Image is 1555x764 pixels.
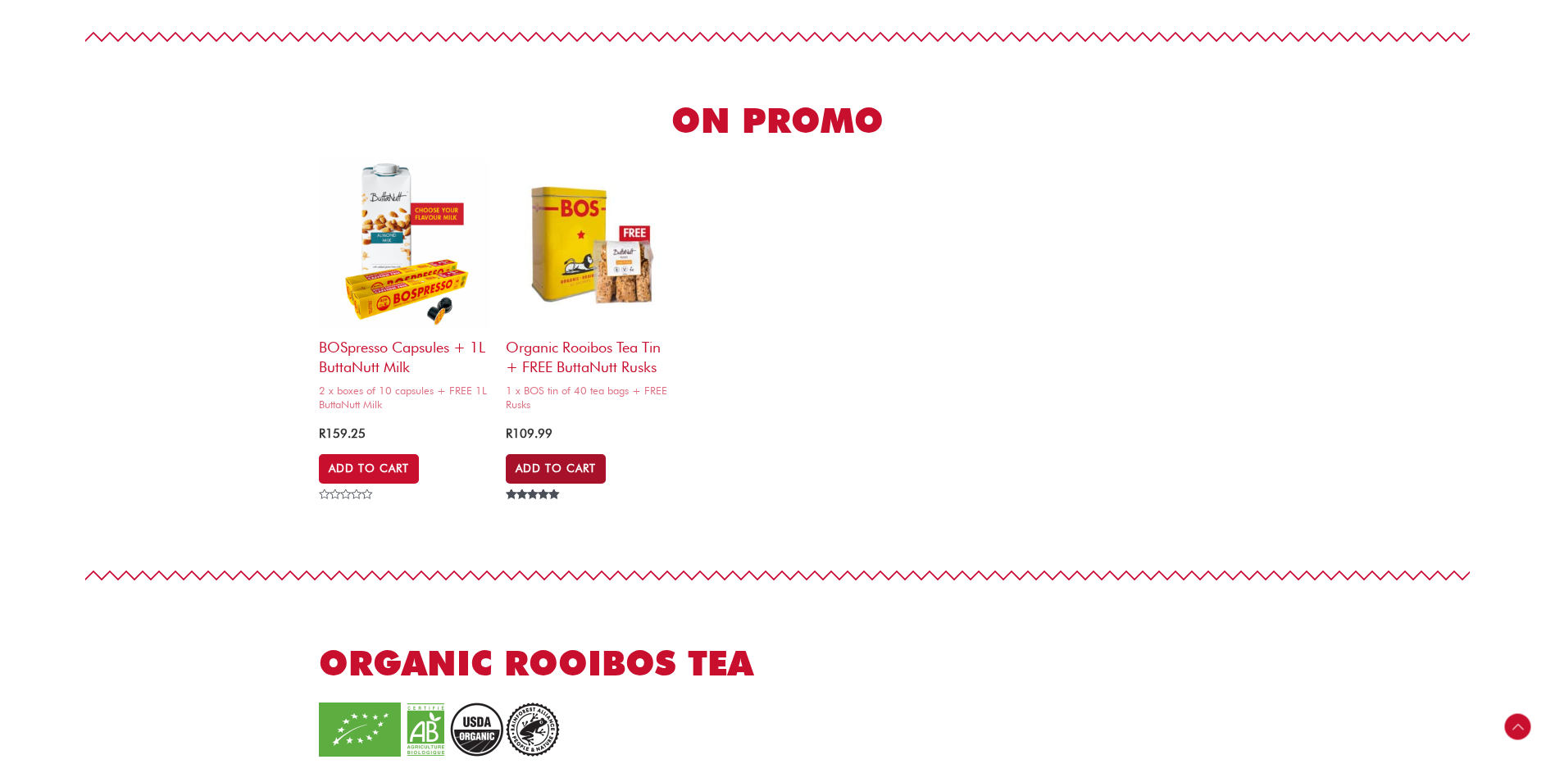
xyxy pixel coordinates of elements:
span: R [506,426,512,441]
bdi: 159.25 [319,426,366,441]
img: organic_2.png [319,703,565,757]
a: Organic Rooibos Tea Tin + FREE ButtaNutt Rusks1 x BOS tin of 40 tea bags + FREE Rusks [506,159,676,416]
img: organic rooibos tea tin [506,159,676,330]
h2: ON PROMO [319,98,1237,143]
img: bospresso capsules + 1l buttanutt milk [319,159,489,330]
a: Add to cart: “Organic Rooibos Tea Tin + FREE ButtaNutt Rusks” [506,454,606,484]
h2: BOSpresso capsules + 1L ButtaNutt Milk [319,330,489,376]
span: R [319,426,325,441]
span: 2 x boxes of 10 capsules + FREE 1L ButtaNutt Milk [319,384,489,412]
span: Rated out of 5 [506,489,562,537]
span: 1 x BOS tin of 40 tea bags + FREE Rusks [506,384,676,412]
bdi: 109.99 [506,426,552,441]
a: BOSpresso capsules + 1L ButtaNutt Milk2 x boxes of 10 capsules + FREE 1L ButtaNutt Milk [319,159,489,416]
h2: ORGANIC ROOIBOS TEA [319,641,808,686]
h2: Organic Rooibos Tea Tin + FREE ButtaNutt Rusks [506,330,676,376]
a: Select options for “BOSpresso capsules + 1L ButtaNutt Milk” [319,454,419,484]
